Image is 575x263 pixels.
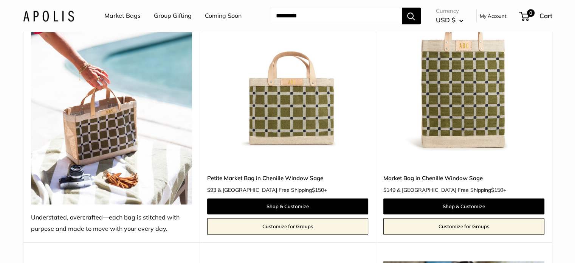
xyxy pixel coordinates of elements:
img: Apolis [23,10,74,21]
a: Shop & Customize [383,198,544,214]
a: Group Gifting [154,10,192,22]
span: $93 [207,187,216,193]
a: Market Bag in Chenille Window Sage [383,174,544,182]
span: $150 [312,187,324,193]
a: Shop & Customize [207,198,368,214]
button: USD $ [436,14,463,26]
a: Customize for Groups [207,218,368,235]
span: Cart [539,12,552,20]
span: $150 [491,187,503,193]
span: $149 [383,187,395,193]
div: Understated, overcrafted—each bag is stitched with purpose and made to move with your every day. [31,212,192,235]
span: & [GEOGRAPHIC_DATA] Free Shipping + [397,187,506,193]
span: 0 [527,9,534,17]
input: Search... [270,8,402,24]
a: Coming Soon [205,10,242,22]
span: Currency [436,6,463,16]
a: Customize for Groups [383,218,544,235]
a: My Account [480,11,507,20]
button: Search [402,8,421,24]
a: Petite Market Bag in Chenille Window Sage [207,174,368,182]
a: 0 Cart [520,10,552,22]
a: Market Bags [104,10,141,22]
span: USD $ [436,16,456,24]
span: & [GEOGRAPHIC_DATA] Free Shipping + [218,187,327,193]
